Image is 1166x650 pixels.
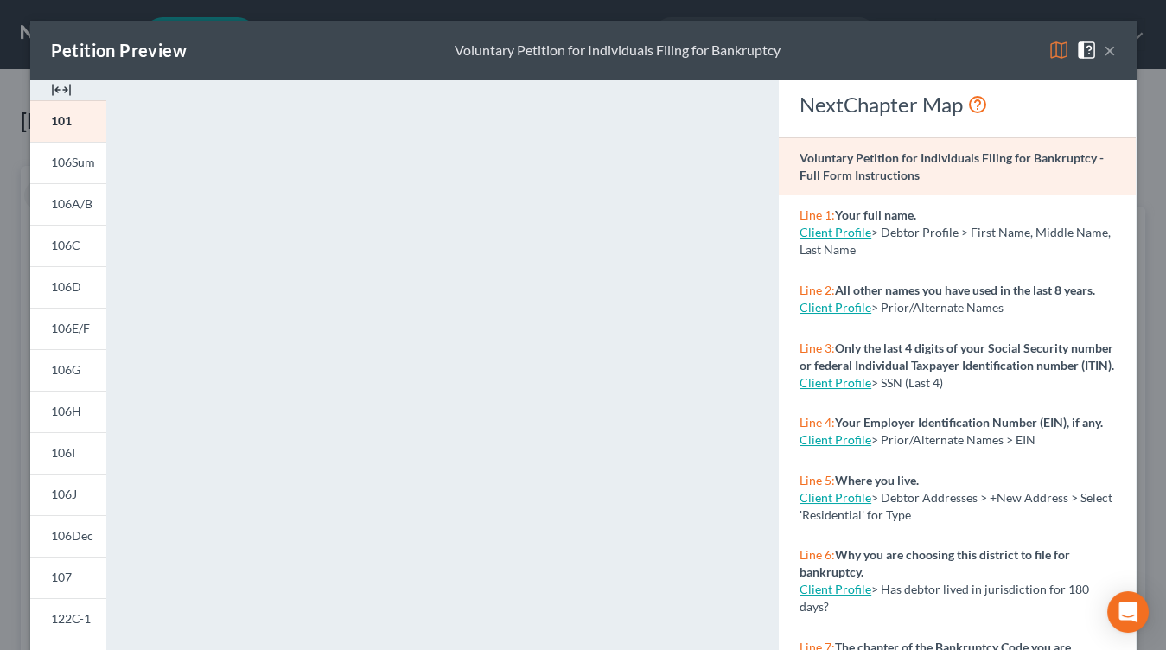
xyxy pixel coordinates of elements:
span: 106C [51,238,80,252]
div: Open Intercom Messenger [1107,591,1149,633]
span: 106G [51,362,80,377]
a: 101 [30,100,106,142]
strong: Only the last 4 digits of your Social Security number or federal Individual Taxpayer Identificati... [800,341,1114,373]
span: 101 [51,113,72,128]
span: 106I [51,445,75,460]
span: Line 6: [800,547,835,562]
a: Client Profile [800,300,871,315]
span: > Prior/Alternate Names > EIN [871,432,1035,447]
a: 106E/F [30,308,106,349]
div: NextChapter Map [800,91,1115,118]
span: 106D [51,279,81,294]
span: Line 2: [800,283,835,297]
strong: Why you are choosing this district to file for bankruptcy. [800,547,1070,579]
a: 106J [30,474,106,515]
a: 106Sum [30,142,106,183]
span: > Debtor Addresses > +New Address > Select 'Residential' for Type [800,490,1112,522]
span: > SSN (Last 4) [871,375,943,390]
div: Petition Preview [51,38,187,62]
strong: All other names you have used in the last 8 years. [835,283,1095,297]
a: 106H [30,391,106,432]
strong: Your Employer Identification Number (EIN), if any. [835,415,1103,430]
a: 106I [30,432,106,474]
span: > Has debtor lived in jurisdiction for 180 days? [800,582,1089,614]
strong: Where you live. [835,473,919,487]
span: 106J [51,487,77,501]
span: Line 1: [800,207,835,222]
span: 106E/F [51,321,90,335]
img: help-close-5ba153eb36485ed6c1ea00a893f15db1cb9b99d6cae46e1a8edb6c62d00a1a76.svg [1076,40,1097,61]
a: 106Dec [30,515,106,557]
img: expand-e0f6d898513216a626fdd78e52531dac95497ffd26381d4c15ee2fc46db09dca.svg [51,80,72,100]
span: 106A/B [51,196,92,211]
a: 122C-1 [30,598,106,640]
img: map-eea8200ae884c6f1103ae1953ef3d486a96c86aabb227e865a55264e3737af1f.svg [1048,40,1069,61]
span: 106H [51,404,81,418]
strong: Your full name. [835,207,916,222]
a: 106C [30,225,106,266]
span: > Debtor Profile > First Name, Middle Name, Last Name [800,225,1111,257]
span: Line 3: [800,341,835,355]
span: 106Sum [51,155,95,169]
button: × [1104,40,1116,61]
a: 106D [30,266,106,308]
a: 107 [30,557,106,598]
a: Client Profile [800,490,871,505]
span: 107 [51,570,72,584]
a: Client Profile [800,375,871,390]
span: > Prior/Alternate Names [871,300,1004,315]
span: 106Dec [51,528,93,543]
a: 106A/B [30,183,106,225]
span: Line 4: [800,415,835,430]
a: Client Profile [800,225,871,239]
strong: Voluntary Petition for Individuals Filing for Bankruptcy - Full Form Instructions [800,150,1104,182]
a: Client Profile [800,582,871,596]
span: Line 5: [800,473,835,487]
span: 122C-1 [51,611,91,626]
div: Voluntary Petition for Individuals Filing for Bankruptcy [455,41,781,61]
a: 106G [30,349,106,391]
a: Client Profile [800,432,871,447]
